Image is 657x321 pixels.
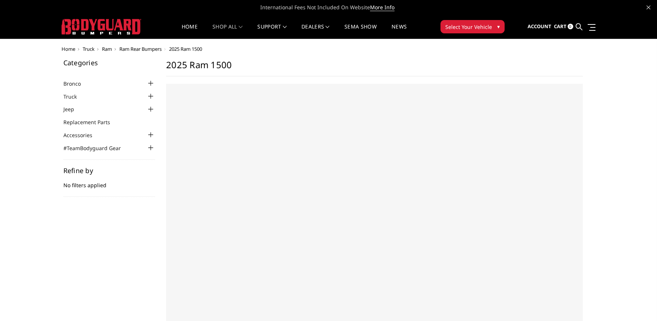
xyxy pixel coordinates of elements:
[568,24,573,29] span: 0
[344,24,377,39] a: SEMA Show
[63,80,90,87] a: Bronco
[440,20,505,33] button: Select Your Vehicle
[554,23,567,30] span: Cart
[63,105,83,113] a: Jeep
[63,118,119,126] a: Replacement Parts
[63,59,155,66] h5: Categories
[301,24,330,39] a: Dealers
[102,46,112,52] a: Ram
[83,46,95,52] a: Truck
[182,24,198,39] a: Home
[63,131,102,139] a: Accessories
[212,24,242,39] a: shop all
[528,23,551,30] span: Account
[528,17,551,37] a: Account
[166,59,583,76] h1: 2025 Ram 1500
[119,46,162,52] a: Ram Rear Bumpers
[257,24,287,39] a: Support
[370,4,394,11] a: More Info
[63,167,155,197] div: No filters applied
[62,19,141,34] img: BODYGUARD BUMPERS
[554,17,573,37] a: Cart 0
[63,93,86,100] a: Truck
[63,167,155,174] h5: Refine by
[445,23,492,31] span: Select Your Vehicle
[497,23,500,30] span: ▾
[63,144,130,152] a: #TeamBodyguard Gear
[169,46,202,52] span: 2025 Ram 1500
[392,24,407,39] a: News
[62,46,75,52] a: Home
